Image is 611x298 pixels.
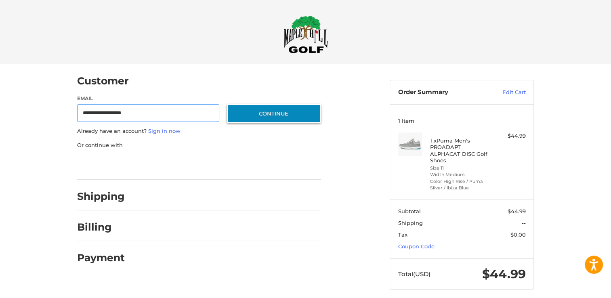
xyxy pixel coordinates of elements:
[430,178,492,191] li: Color High Rise / Puma Silver / Ibiza Blue
[494,132,526,140] div: $44.99
[148,128,181,134] a: Sign in now
[398,231,407,238] span: Tax
[77,95,219,102] label: Email
[430,171,492,178] li: Width Medium
[143,157,204,172] iframe: PayPal-paylater
[398,208,421,214] span: Subtotal
[398,243,435,250] a: Coupon Code
[77,127,321,135] p: Already have an account?
[510,231,526,238] span: $0.00
[398,88,485,97] h3: Order Summary
[227,104,321,123] button: Continue
[482,267,526,281] span: $44.99
[508,208,526,214] span: $44.99
[398,220,423,226] span: Shipping
[212,157,272,172] iframe: PayPal-venmo
[77,75,129,87] h2: Customer
[485,88,526,97] a: Edit Cart
[398,118,526,124] h3: 1 Item
[430,137,492,164] h4: 1 x Puma Men's PROADAPT ALPHACAT DISC Golf Shoes
[544,276,611,298] iframe: Google Customer Reviews
[522,220,526,226] span: --
[77,190,125,203] h2: Shipping
[398,270,430,278] span: Total (USD)
[430,165,492,172] li: Size 11
[283,15,328,53] img: Maple Hill Golf
[77,141,321,149] p: Or continue with
[77,221,124,233] h2: Billing
[77,252,125,264] h2: Payment
[75,157,135,172] iframe: PayPal-paypal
